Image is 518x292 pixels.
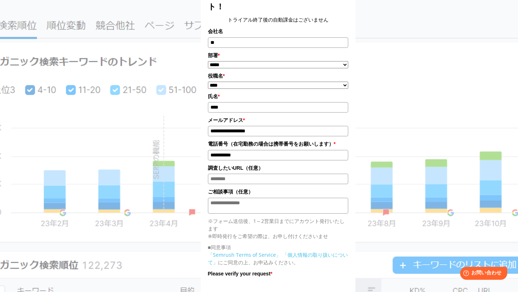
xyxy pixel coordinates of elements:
[208,164,348,172] label: 調査したいURL（任意）
[208,51,348,59] label: 部署
[208,251,348,266] p: にご同意の上、お申込みください。
[208,243,348,251] p: ■同意事項
[208,217,348,240] p: ※フォーム送信後、1～2営業日までにアカウント発行いたします ※即時発行をご希望の際は、お申し付けくださいませ
[208,72,348,80] label: 役職名
[208,16,348,24] center: トライアル終了後の自動課金はございません
[208,140,348,148] label: 電話番号（在宅勤務の場合は携帯番号をお願いします）
[208,251,281,258] a: 「Semrush Terms of Service」
[208,27,348,35] label: 会社名
[208,270,348,278] label: Please verify your request
[208,116,348,124] label: メールアドレス
[208,251,348,266] a: 「個人情報の取り扱いについて」
[208,92,348,100] label: 氏名
[454,264,510,284] iframe: Help widget launcher
[208,188,348,196] label: ご相談事項（任意）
